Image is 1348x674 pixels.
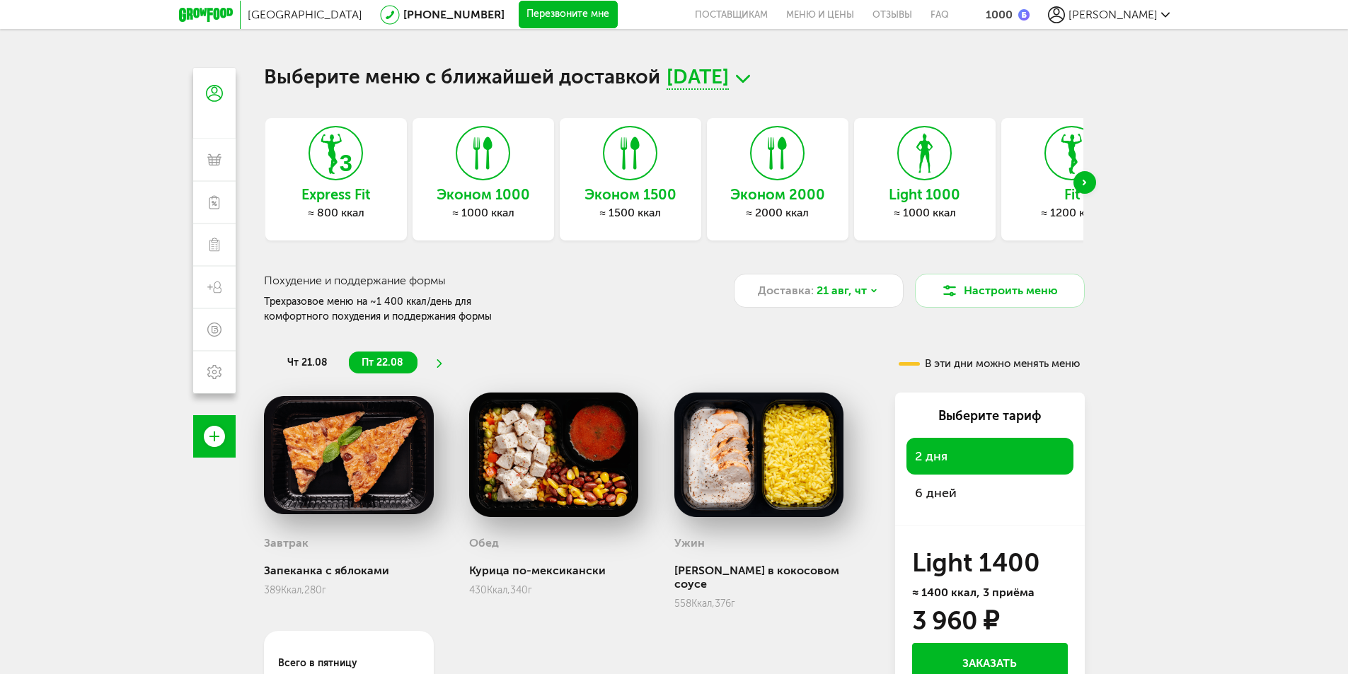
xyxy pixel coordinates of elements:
div: ≈ 1000 ккал [413,206,554,220]
h3: Похудение и поддержание формы [264,274,702,287]
span: пт 22.08 [362,356,403,368]
div: 389 280 [264,584,434,596]
span: Доставка: [758,282,814,299]
div: Next slide [1073,171,1096,194]
span: чт 21.08 [287,356,328,368]
h3: Эконом 1000 [413,187,554,202]
h3: Light 1000 [854,187,996,202]
h3: Завтрак [264,536,309,550]
img: bonus_b.cdccf46.png [1018,9,1030,21]
h3: Fit [1001,187,1143,202]
h3: Эконом 2000 [707,187,848,202]
h3: Express Fit [265,187,407,202]
div: 558 376 [674,598,872,610]
span: [GEOGRAPHIC_DATA] [248,8,362,21]
span: Ккал, [281,584,304,596]
div: ≈ 1200 ккал [1001,206,1143,220]
span: [PERSON_NAME] [1068,8,1158,21]
div: [PERSON_NAME] в кокосовом соусе [674,564,872,591]
div: Курица по-мексикански [469,564,639,577]
div: 1000 [986,8,1013,21]
button: Настроить меню [915,274,1085,308]
img: big_oRevOw4U0Foe7Z4n.png [674,393,844,517]
h3: Эконом 1500 [560,187,701,202]
span: г [731,598,735,610]
span: ≈ 1400 ккал, 3 приёма [912,586,1035,599]
img: big_mPDajhulWsqtV8Bj.png [264,393,434,517]
div: Запеканка с яблоками [264,564,434,577]
div: 3 960 ₽ [912,610,998,632]
span: 6 дней [915,485,957,501]
div: ≈ 1000 ккал [854,206,996,220]
div: Трехразовое меню на ~1 400 ккал/день для комфортного похудения и поддержания формы [264,294,536,324]
span: 2 дня [915,448,947,464]
span: г [322,584,326,596]
div: Выберите тариф [906,407,1073,425]
div: 430 340 [469,584,639,596]
span: 21 авг, чт [817,282,867,299]
div: ≈ 2000 ккал [707,206,848,220]
h3: Обед [469,536,499,550]
h3: Ужин [674,536,705,550]
div: ≈ 800 ккал [265,206,407,220]
div: ≈ 1500 ккал [560,206,701,220]
h1: Выберите меню с ближайшей доставкой [264,68,1085,90]
div: В эти дни можно менять меню [899,359,1080,369]
span: г [528,584,532,596]
span: Ккал, [691,598,715,610]
span: [DATE] [667,68,729,90]
a: [PHONE_NUMBER] [403,8,505,21]
h3: Light 1400 [912,552,1068,574]
img: big_dSy1jmU0LkR2bnhc.png [469,393,639,517]
span: Ккал, [487,584,510,596]
button: Перезвоните мне [519,1,618,29]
